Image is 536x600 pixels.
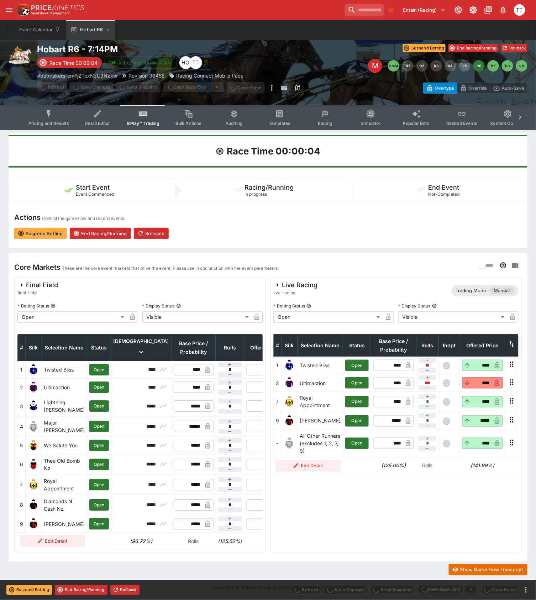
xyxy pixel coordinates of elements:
[31,5,84,10] img: PriceKinetics
[189,56,202,69] div: Tala Taufale
[28,121,69,126] span: Pricing and Results
[176,72,243,79] p: Racing Connect Mobile Pace
[416,334,439,357] th: Rolls
[274,357,282,374] td: 1
[417,585,478,595] div: split button
[28,381,39,393] img: runner 2
[55,585,107,595] button: End Racing/Running
[385,4,397,16] button: No Bookmarks
[456,287,488,294] p: Trading Mode:
[446,121,477,126] span: Related Events
[42,361,87,378] td: Twisted Bliss
[343,334,371,357] th: Status
[284,415,295,427] img: runner 9
[274,334,282,357] th: #
[18,474,26,495] td: 7
[516,60,527,72] button: R9
[9,44,31,67] img: harness_racing.png
[42,454,87,474] td: Thee Old Bomb Nz
[89,364,109,375] button: Open
[42,515,87,532] td: [PERSON_NAME]
[452,4,465,16] button: Connected to PK
[76,191,114,197] span: Event Commenced
[273,311,383,323] div: Open
[109,59,116,66] img: jetbet-logo.svg
[113,537,169,545] h6: (96.72%)
[399,4,450,16] button: Select Tenant
[89,518,109,530] button: Open
[42,334,87,361] th: Selection Name
[522,586,530,594] button: more
[371,334,416,357] th: Base Price / Probability
[449,564,527,575] button: Show Game Flow Transcript
[3,4,16,16] button: open drawer
[282,334,298,357] th: Silk
[28,479,39,490] img: runner 7
[28,459,39,470] img: runner 6
[37,72,117,79] p: Copy To Clipboard
[110,585,140,595] button: Rollback
[175,121,202,126] span: Bulk Actions
[18,379,26,396] td: 2
[18,416,26,437] td: 4
[419,462,437,469] p: Rolls
[284,377,295,389] img: runner 2
[284,438,295,449] img: blank-silk.png
[269,121,290,126] span: Templates
[134,228,168,239] button: Rollback
[432,304,437,309] button: Display Status
[171,334,216,361] th: Base Price / Probability
[274,412,282,430] td: 9
[423,83,527,94] div: Start From
[28,400,39,412] img: runner 3
[216,334,244,361] th: Rolls
[18,437,26,454] td: 5
[76,183,110,191] h5: Start Event
[473,60,485,72] button: R6
[274,392,282,412] td: 7
[17,303,49,309] p: Betting Status
[345,438,369,449] button: Open
[402,60,414,72] button: R1
[298,357,343,374] td: Twisted Bliss
[388,60,527,72] nav: pagination navigation
[17,281,58,289] div: Final Field
[89,381,109,393] button: Open
[18,454,26,474] td: 6
[501,44,527,52] button: Rollback
[227,145,321,157] h1: Race Time 00:00:04
[105,57,177,69] button: Jetbet Meeting Available
[128,72,165,79] p: Revision 30458
[18,334,26,361] th: #
[497,4,510,16] button: Notifications
[245,191,267,197] span: In progress
[244,334,289,361] th: Offered Price
[218,537,242,545] h6: (125.52%)
[398,311,508,323] div: Visible
[276,460,341,472] button: Edit Detail
[460,334,505,357] th: Offered Price
[14,263,61,272] h4: Core Markets
[42,437,87,454] td: We Salute You
[89,400,109,412] button: Open
[448,44,498,52] button: End Racing/Running
[462,462,503,469] h6: (141.99%)
[28,421,39,432] img: runner 4
[111,334,171,361] th: [DEMOGRAPHIC_DATA]
[457,83,490,94] button: Override
[62,265,279,272] p: These are the core event markets that drive the event. Please use in conjunction with the event p...
[89,499,109,511] button: Open
[14,213,41,222] h4: Actions
[284,360,295,371] img: runner 1
[512,2,527,18] button: Tala Taufale
[435,84,454,92] p: Overtype
[87,334,111,361] th: Status
[89,421,109,432] button: Open
[274,374,282,392] td: 2
[502,84,524,92] p: Auto-Save
[298,412,343,430] td: [PERSON_NAME]
[361,121,381,126] span: Simulator
[469,84,487,92] p: Override
[225,121,243,126] span: Auditing
[163,82,224,92] div: split button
